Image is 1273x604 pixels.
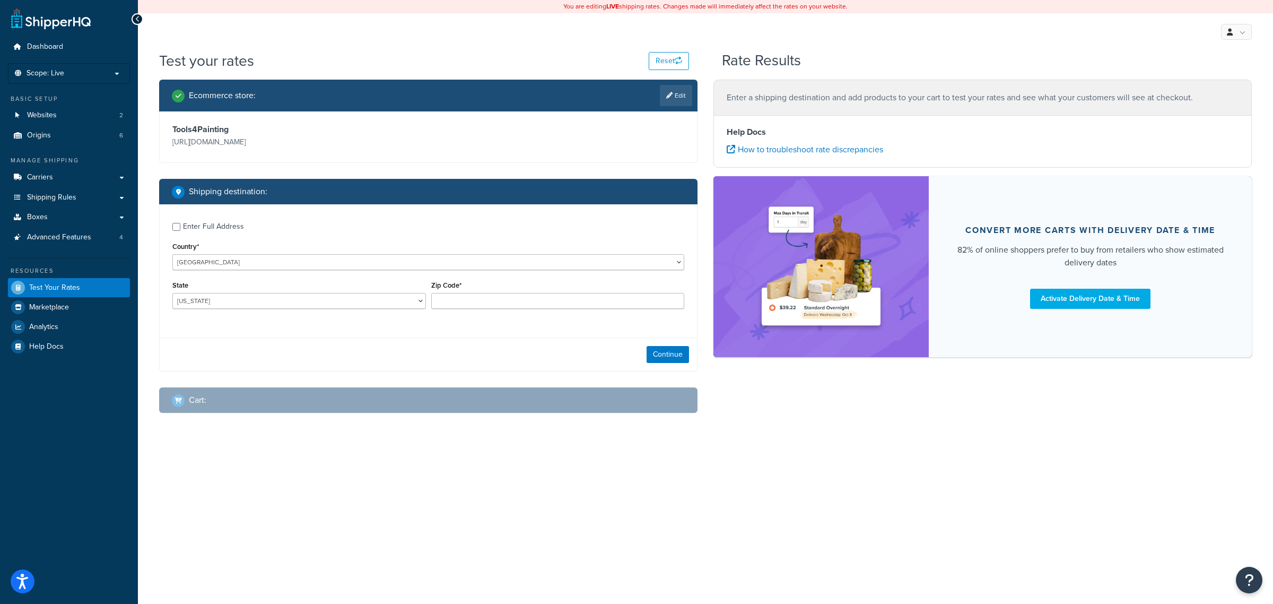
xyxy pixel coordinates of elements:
span: Carriers [27,173,53,182]
a: Help Docs [8,337,130,356]
a: Marketplace [8,298,130,317]
span: Dashboard [27,42,63,51]
b: LIVE [606,2,619,11]
h2: Shipping destination : [189,187,267,196]
h1: Test your rates [159,50,254,71]
a: Shipping Rules [8,188,130,208]
p: [URL][DOMAIN_NAME] [172,135,426,150]
span: Scope: Live [27,69,64,78]
label: State [172,281,188,289]
a: Boxes [8,208,130,227]
label: Country* [172,243,199,251]
h2: Rate Results [722,53,801,69]
span: 6 [119,131,123,140]
button: Continue [647,346,689,363]
div: Convert more carts with delivery date & time [965,225,1215,236]
a: Advanced Features4 [8,228,130,247]
div: Basic Setup [8,94,130,103]
span: Test Your Rates [29,283,80,292]
a: Activate Delivery Date & Time [1030,289,1150,309]
span: Analytics [29,323,58,332]
a: Carriers [8,168,130,187]
h2: Ecommerce store : [189,91,256,100]
button: Reset [649,52,689,70]
span: 2 [119,111,123,120]
span: Help Docs [29,342,64,351]
h2: Cart : [189,395,206,405]
input: Enter Full Address [172,223,180,231]
a: Dashboard [8,37,130,57]
span: Origins [27,131,51,140]
li: Origins [8,126,130,145]
span: 4 [119,233,123,242]
a: Edit [660,85,692,106]
h4: Help Docs [727,126,1239,139]
span: Websites [27,111,57,120]
p: Enter a shipping destination and add products to your cart to test your rates and see what your c... [727,90,1239,105]
span: Marketplace [29,303,69,312]
div: Manage Shipping [8,156,130,165]
div: Enter Full Address [183,219,244,234]
a: How to troubleshoot rate discrepancies [727,143,883,156]
label: Zip Code* [431,281,461,289]
a: Websites2 [8,106,130,125]
div: 82% of online shoppers prefer to buy from retailers who show estimated delivery dates [954,244,1226,269]
li: Websites [8,106,130,125]
span: Shipping Rules [27,193,76,202]
img: feature-image-ddt-36eae7f7280da8017bfb280eaccd9c446f90b1fe08728e4019434db127062ab4.png [755,192,887,341]
a: Test Your Rates [8,278,130,297]
li: Advanced Features [8,228,130,247]
a: Origins6 [8,126,130,145]
h3: Tools4Painting [172,124,426,135]
div: Resources [8,266,130,275]
span: Advanced Features [27,233,91,242]
a: Analytics [8,317,130,336]
button: Open Resource Center [1236,567,1262,593]
span: Boxes [27,213,48,222]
